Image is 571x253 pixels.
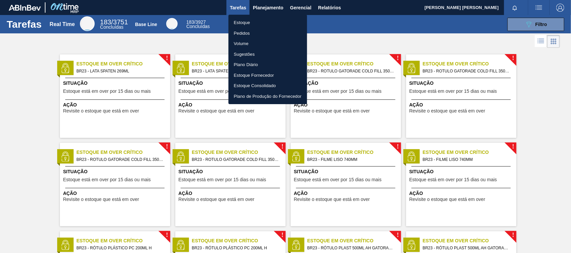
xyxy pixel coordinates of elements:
[228,70,307,81] a: Estoque Fornecedor
[228,38,307,49] a: Volume
[228,91,307,102] a: Plano de Produção do Fornecedor
[228,80,307,91] a: Estoque Consolidado
[228,59,307,70] a: Plano Diário
[228,28,307,39] a: Pedidos
[228,49,307,60] a: Sugestões
[228,17,307,28] a: Estoque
